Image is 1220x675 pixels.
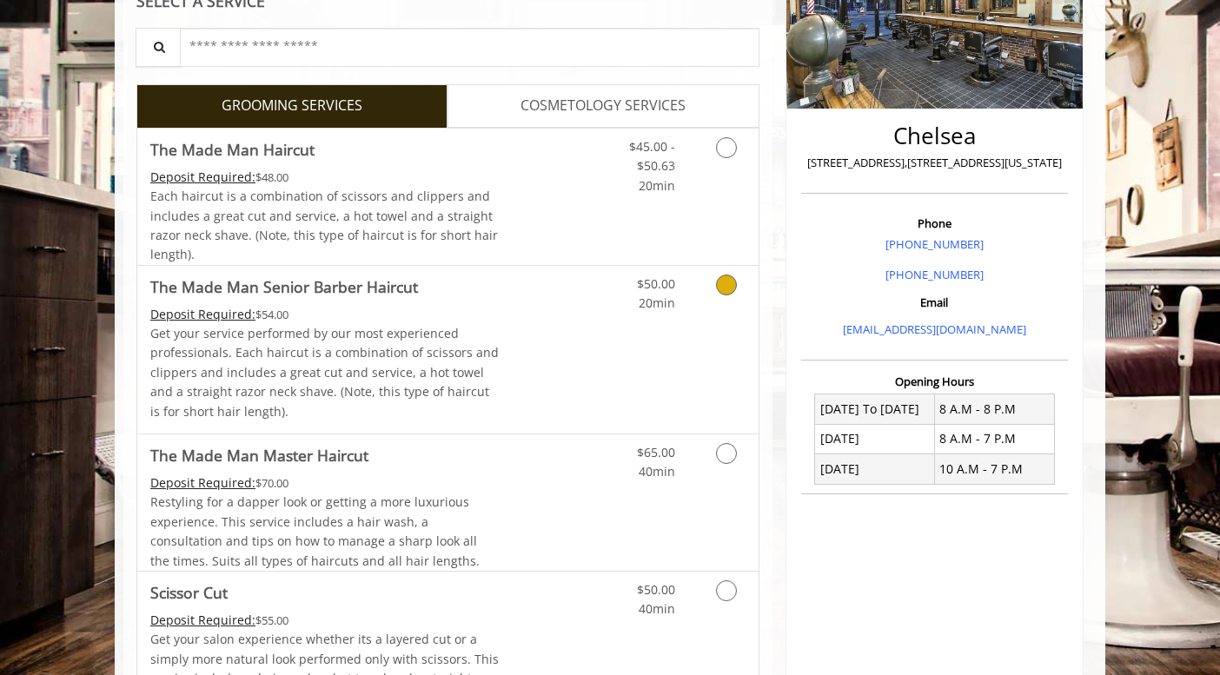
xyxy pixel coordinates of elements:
div: $54.00 [150,305,500,324]
span: This service needs some Advance to be paid before we block your appointment [150,474,255,491]
span: 40min [639,463,675,480]
span: 20min [639,177,675,194]
h3: Email [806,296,1064,308]
td: 10 A.M - 7 P.M [934,454,1054,484]
b: The Made Man Master Haircut [150,443,368,467]
div: $55.00 [150,611,500,630]
span: 20min [639,294,675,311]
a: [PHONE_NUMBER] [885,267,984,282]
h2: Chelsea [806,123,1064,149]
div: $48.00 [150,168,500,187]
a: [EMAIL_ADDRESS][DOMAIN_NAME] [843,321,1026,337]
a: [PHONE_NUMBER] [885,236,984,252]
span: Restyling for a dapper look or getting a more luxurious experience. This service includes a hair ... [150,493,480,568]
span: This service needs some Advance to be paid before we block your appointment [150,306,255,322]
td: [DATE] To [DATE] [815,394,935,424]
div: $70.00 [150,473,500,493]
p: Get your service performed by our most experienced professionals. Each haircut is a combination o... [150,324,500,421]
td: 8 A.M - 7 P.M [934,424,1054,453]
td: 8 A.M - 8 P.M [934,394,1054,424]
span: This service needs some Advance to be paid before we block your appointment [150,169,255,185]
td: [DATE] [815,424,935,453]
p: [STREET_ADDRESS],[STREET_ADDRESS][US_STATE] [806,154,1064,172]
b: Scissor Cut [150,580,228,605]
span: 40min [639,600,675,617]
h3: Opening Hours [801,375,1068,387]
span: GROOMING SERVICES [222,95,362,117]
b: The Made Man Senior Barber Haircut [150,275,418,299]
span: $45.00 - $50.63 [629,138,675,174]
h3: Phone [806,217,1064,229]
span: $50.00 [637,275,675,292]
span: $50.00 [637,581,675,598]
b: The Made Man Haircut [150,137,315,162]
td: [DATE] [815,454,935,484]
span: $65.00 [637,444,675,460]
span: This service needs some Advance to be paid before we block your appointment [150,612,255,628]
span: COSMETOLOGY SERVICES [520,95,686,117]
span: Each haircut is a combination of scissors and clippers and includes a great cut and service, a ho... [150,188,498,262]
button: Service Search [136,28,181,67]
